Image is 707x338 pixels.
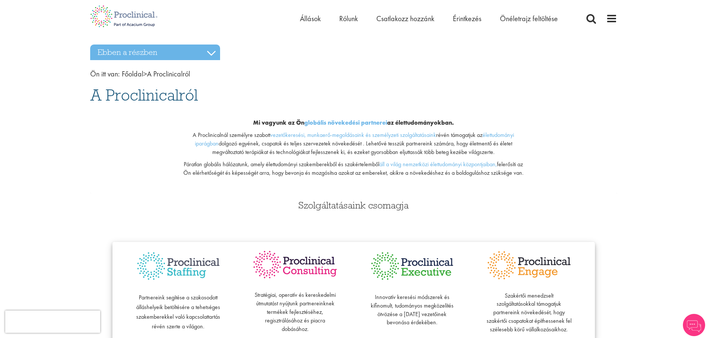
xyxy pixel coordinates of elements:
[193,131,270,139] font: A Proclinicalnál személyre szabott
[453,14,481,23] a: Érintkezés
[300,14,321,23] a: Állások
[184,160,379,168] font: Páratlan globális hálózatunk, amely élettudományi szakemberekből és szakértelemből
[339,14,358,23] a: Rólunk
[255,291,336,332] font: Stratégiai, operatív és kereskedelmi útmutatást nyújtunk partnereinknek termékek fejlesztéséhez, ...
[379,160,497,168] a: áll a világ nemzetközi élettudományi központjaiban,
[485,249,573,281] img: Proklinikai Engage
[90,69,120,79] font: Ön itt van:
[195,131,514,147] a: élettudományi iparágban
[183,160,524,177] font: felerősíti az Ön elérhetőségét és képességét arra, hogy bevonja és mozgósítsa azokat az embereket...
[136,293,220,330] font: Partnereink segítése a szakosodott álláshelyeik betöltésére a tehetséges szakemberekkel való kapc...
[369,249,456,283] img: Proklinikai vezető
[298,199,409,211] font: Szolgáltatásaink csomagja
[436,131,482,139] font: révén támogatjuk az
[143,69,147,79] font: >
[90,85,198,105] font: A Proclinicalról
[371,293,454,326] font: Innovatív keresési módszerek és kifinomult, tudományos megközelítés ötvözése a [DATE] vezetőinek ...
[253,119,304,127] font: Mi vagyunk az Ön
[304,119,387,127] a: globális növekedési partnerei
[252,249,339,280] img: Proklinikai tanácsadás
[683,314,705,336] img: Csevegőrobot
[270,131,436,139] a: vezetőkeresési, munkaerő-megoldásaink és személyzeti szolgáltatásaink
[487,292,572,333] font: Szakértői menedzselt szolgáltatásokkal támogatjuk partnereink növekedését, hogy szakértői csapato...
[98,47,157,57] font: Ebben a részben
[5,311,100,333] iframe: reCAPTCHA
[376,14,434,23] a: Csatlakozz hozzánk
[147,69,190,79] font: A Proclinicalról
[387,119,454,127] font: az élettudományokban.
[135,249,222,283] img: Proklinikai személyzet
[122,69,143,79] font: Főoldal
[500,14,558,23] a: Önéletrajz feltöltése
[122,69,143,79] a: navigációs morzsa link a főoldalra
[212,140,512,156] font: dolgozó egyének, csapatok és teljes szervezetek növekedését . Lehetővé tesszük partnereink számár...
